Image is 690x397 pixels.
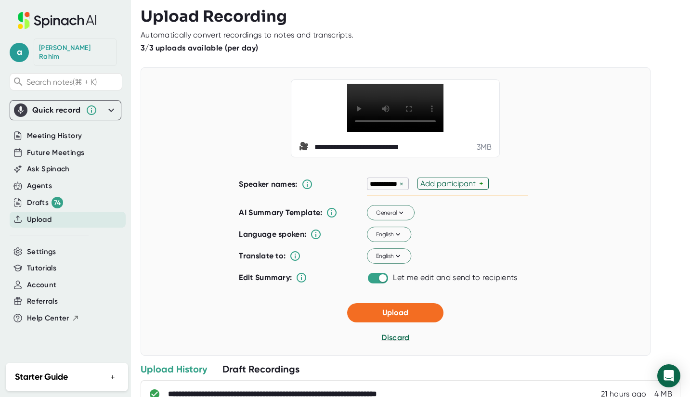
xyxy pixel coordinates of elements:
[26,77,97,87] span: Search notes (⌘ + K)
[10,43,29,62] span: a
[367,249,411,264] button: English
[27,246,56,257] button: Settings
[239,251,286,260] b: Translate to:
[14,101,117,120] div: Quick record
[393,273,517,282] div: Let me edit and send to recipients
[27,214,52,225] button: Upload
[657,364,680,387] div: Open Intercom Messenger
[141,7,680,26] h3: Upload Recording
[239,179,297,189] b: Speaker names:
[27,147,84,158] button: Future Meetings
[27,313,69,324] span: Help Center
[381,333,409,342] span: Discard
[27,180,52,192] button: Agents
[27,313,79,324] button: Help Center
[367,227,411,243] button: English
[479,179,486,188] div: +
[27,130,82,141] button: Meeting History
[367,205,415,221] button: General
[141,43,258,52] b: 3/3 uploads available (per day)
[376,252,403,260] span: English
[27,197,63,208] button: Drafts 74
[27,280,56,291] button: Account
[27,296,58,307] button: Referrals
[376,208,406,217] span: General
[239,273,292,282] b: Edit Summary:
[477,142,492,152] div: 3 MB
[397,179,406,189] div: ×
[382,308,408,317] span: Upload
[420,179,479,188] div: Add participant
[27,164,70,175] button: Ask Spinach
[106,370,119,384] button: +
[381,332,409,344] button: Discard
[239,230,306,239] b: Language spoken:
[141,363,207,375] div: Upload History
[222,363,299,375] div: Draft Recordings
[299,141,311,153] span: video
[27,197,63,208] div: Drafts
[32,105,81,115] div: Quick record
[347,303,443,322] button: Upload
[376,230,403,239] span: English
[239,208,322,218] b: AI Summary Template:
[27,263,56,274] button: Tutorials
[15,371,68,384] h2: Starter Guide
[141,30,353,40] div: Automatically convert recordings to notes and transcripts.
[52,197,63,208] div: 74
[39,44,111,61] div: Abdul Rahim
